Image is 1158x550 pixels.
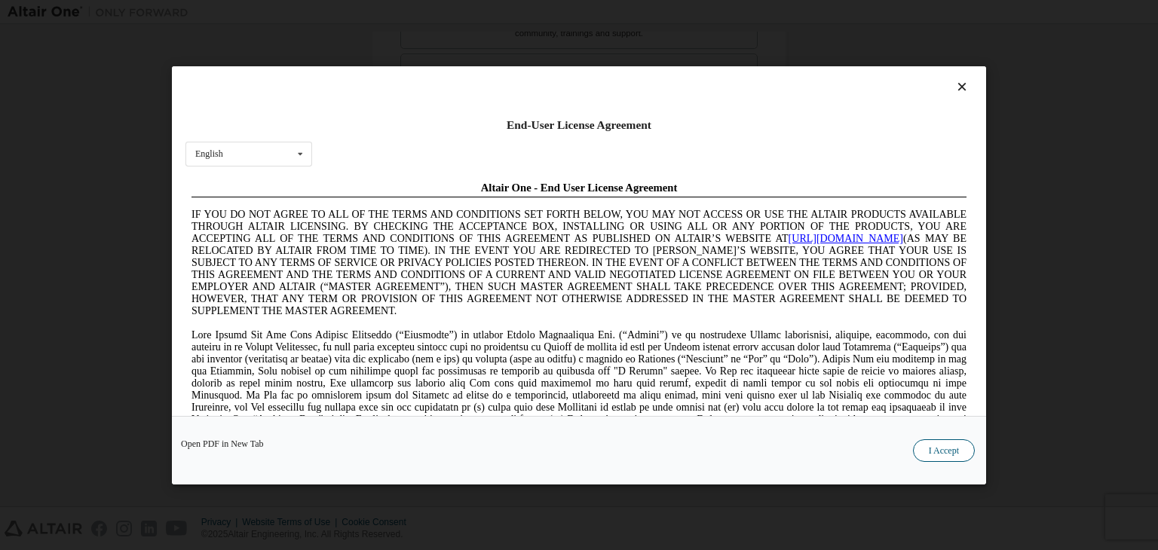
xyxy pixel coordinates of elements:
[6,154,781,261] span: Lore Ipsumd Sit Ame Cons Adipisc Elitseddo (“Eiusmodte”) in utlabor Etdolo Magnaaliqua Eni. (“Adm...
[913,439,975,462] button: I Accept
[296,6,492,18] span: Altair One - End User License Agreement
[185,118,973,133] div: End-User License Agreement
[195,149,223,158] div: English
[181,439,264,448] a: Open PDF in New Tab
[603,57,718,69] a: [URL][DOMAIN_NAME]
[6,33,781,141] span: IF YOU DO NOT AGREE TO ALL OF THE TERMS AND CONDITIONS SET FORTH BELOW, YOU MAY NOT ACCESS OR USE...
